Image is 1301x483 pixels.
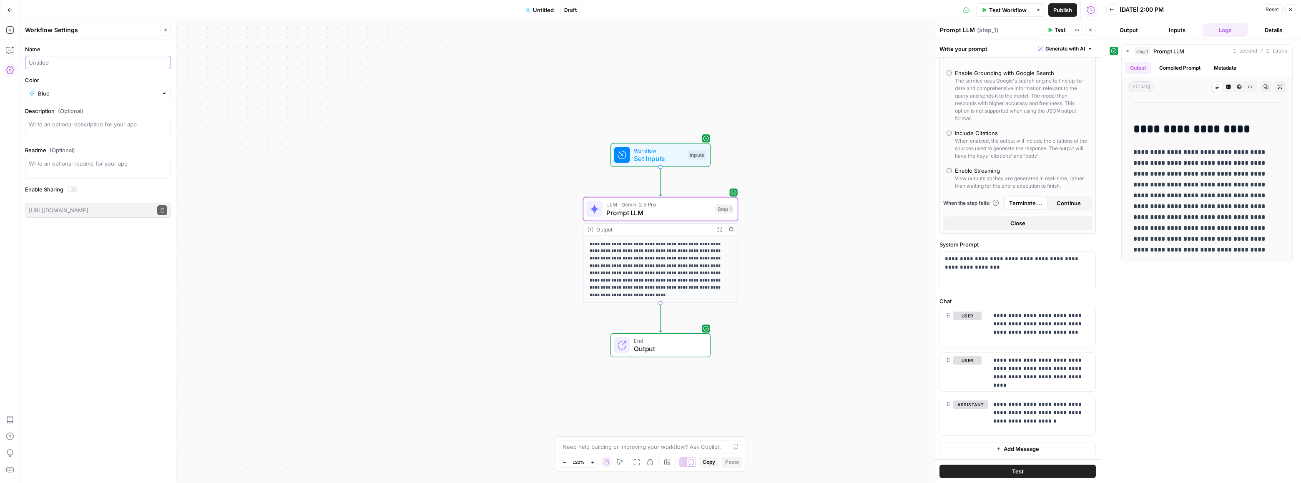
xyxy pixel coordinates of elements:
span: Publish [1053,6,1072,14]
span: Output [634,344,702,354]
span: 1 second / 1 tasks [1233,48,1287,55]
button: Test [939,465,1096,478]
div: user [940,353,982,391]
div: Include Citations [955,129,998,137]
button: Add Message [939,443,1096,455]
div: assistant [940,397,982,435]
input: Enable StreamingView outputs as they are generated in real-time, rather than waiting for the enti... [947,168,952,173]
g: Edge from start to step_1 [659,167,662,196]
button: Output [1106,23,1151,37]
button: Copy [699,457,718,468]
span: Continue [1057,199,1081,207]
div: EndOutput [583,333,738,357]
span: 120% [573,459,584,465]
div: Output [596,226,711,234]
label: System Prompt [939,240,1096,249]
span: Add Message [1004,445,1039,453]
button: user [953,312,982,320]
a: When the step fails: [943,199,999,207]
button: Test [1044,25,1069,35]
div: Step 1 [716,204,733,214]
span: Draft [564,6,577,14]
button: Publish [1048,3,1077,17]
span: Terminate Workflow [1009,199,1042,207]
label: Description [25,107,171,115]
div: WorkflowSet InputsInputs [583,143,738,167]
button: Logs [1203,23,1248,37]
span: step_1 [1134,47,1150,55]
button: Close [943,216,1092,230]
div: Enable Grounding with Google Search [955,69,1054,77]
div: user [940,308,982,347]
span: Paste [725,458,739,466]
button: user [953,356,982,365]
span: Workflow [634,146,683,154]
button: assistant [953,400,988,409]
span: Reset [1266,6,1279,13]
span: string [1128,81,1154,92]
div: Workflow Settings [25,26,158,34]
span: LLM · Gemini 2.5 Pro [606,201,711,209]
button: Generate with AI [1035,43,1096,54]
button: Test Workflow [976,3,1032,17]
input: Include CitationsWhen enabled, the output will include the citations of the sources used to gener... [947,131,952,136]
button: Output [1125,62,1151,74]
div: Enable Streaming [955,166,1000,175]
label: Readme [25,146,171,154]
span: Untitled [533,6,554,14]
div: View outputs as they are generated in real-time, rather than waiting for the entire execution to ... [955,175,1089,190]
input: Blue [38,89,158,98]
label: Chat [939,297,1096,305]
div: When enabled, the output will include the citations of the sources used to generate the response.... [955,137,1089,160]
button: Metadata [1209,62,1241,74]
button: 1 second / 1 tasks [1122,45,1292,58]
span: (Optional) [50,146,75,154]
span: Prompt LLM [606,208,711,218]
button: Paste [722,457,742,468]
span: End [634,337,702,345]
span: Prompt LLM [1153,47,1184,55]
div: 1 second / 1 tasks [1122,58,1292,262]
span: Generate with AI [1045,45,1085,53]
span: Set Inputs [634,153,683,164]
label: Name [25,45,171,53]
div: The service uses Google's search engine to find up-to-date and comprehensive information relevant... [955,77,1089,122]
button: Inputs [1155,23,1200,37]
g: Edge from step_1 to end [659,303,662,332]
button: Continue [1047,196,1091,210]
button: Untitled [520,3,559,17]
label: Color [25,76,171,84]
textarea: Prompt LLM [940,26,975,34]
div: Write your prompt [934,40,1101,57]
button: Details [1251,23,1296,37]
button: Compiled Prompt [1154,62,1206,74]
button: Reset [1262,4,1283,15]
span: Test Workflow [989,6,1027,14]
span: (Optional) [58,107,83,115]
span: ( step_1 ) [977,26,998,34]
input: Untitled [29,58,167,67]
label: Enable Sharing [25,185,171,194]
span: Test [1012,467,1024,475]
input: Enable Grounding with Google SearchThe service uses Google's search engine to find up-to-date and... [947,70,952,75]
span: Copy [703,458,715,466]
div: Inputs [688,151,706,160]
span: Close [1010,219,1025,227]
span: Test [1055,26,1065,34]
